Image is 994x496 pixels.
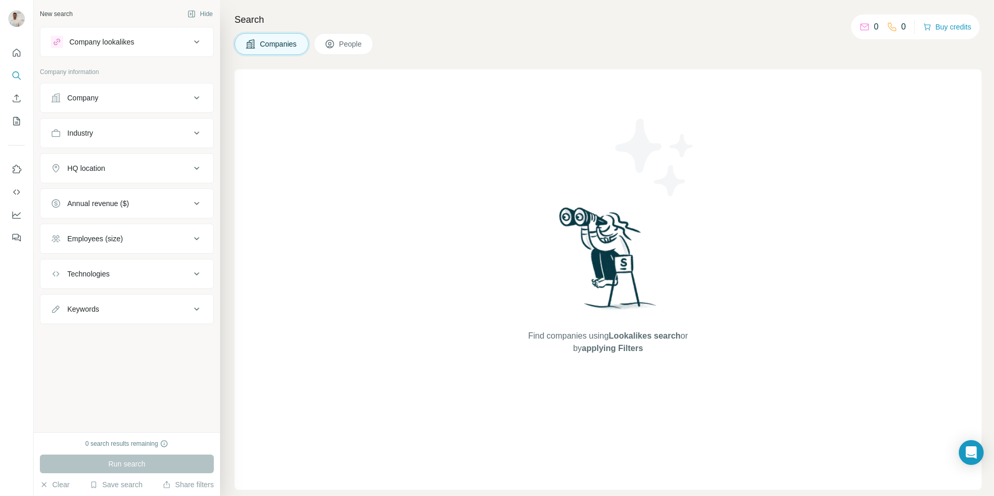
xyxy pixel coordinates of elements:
span: applying Filters [582,344,643,353]
div: 0 search results remaining [85,439,169,448]
span: Companies [260,39,298,49]
button: Use Surfe on LinkedIn [8,160,25,179]
button: Keywords [40,297,213,322]
button: Share filters [163,479,214,490]
button: Annual revenue ($) [40,191,213,216]
button: Dashboard [8,206,25,224]
button: Save search [90,479,142,490]
button: Hide [180,6,220,22]
div: Employees (size) [67,234,123,244]
div: HQ location [67,163,105,173]
button: Use Surfe API [8,183,25,201]
button: Clear [40,479,69,490]
div: Industry [67,128,93,138]
h4: Search [235,12,982,27]
button: Employees (size) [40,226,213,251]
div: Open Intercom Messenger [959,440,984,465]
div: Keywords [67,304,99,314]
p: 0 [874,21,879,33]
img: Surfe Illustration - Woman searching with binoculars [554,205,662,320]
span: People [339,39,363,49]
button: Search [8,66,25,85]
button: Buy credits [923,20,971,34]
div: Company [67,93,98,103]
button: Technologies [40,261,213,286]
img: Surfe Illustration - Stars [608,111,701,204]
button: My lists [8,112,25,130]
button: Quick start [8,43,25,62]
p: Company information [40,67,214,77]
button: Enrich CSV [8,89,25,108]
img: Avatar [8,10,25,27]
div: Technologies [67,269,110,279]
div: New search [40,9,72,19]
div: Annual revenue ($) [67,198,129,209]
button: HQ location [40,156,213,181]
button: Industry [40,121,213,145]
button: Company lookalikes [40,30,213,54]
button: Feedback [8,228,25,247]
span: Lookalikes search [609,331,681,340]
p: 0 [901,21,906,33]
span: Find companies using or by [525,330,691,355]
div: Company lookalikes [69,37,134,47]
button: Company [40,85,213,110]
